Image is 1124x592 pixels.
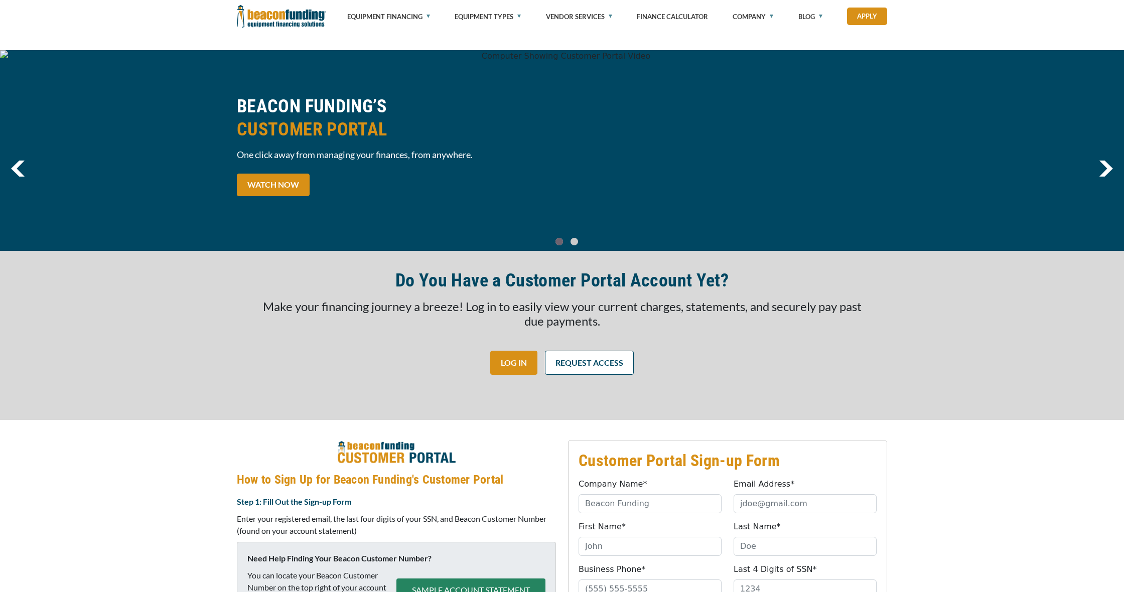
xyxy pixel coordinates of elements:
[734,521,781,533] label: Last Name*
[237,95,556,141] h2: BEACON FUNDING’S
[11,161,25,177] img: Left Navigator
[247,553,432,563] strong: Need Help Finding Your Beacon Customer Number?
[734,478,794,490] label: Email Address*
[553,237,565,246] a: Go To Slide 0
[1099,161,1113,177] img: Right Navigator
[579,563,645,575] label: Business Phone*
[237,174,310,196] a: WATCH NOW
[734,494,877,513] input: jdoe@gmail.com
[579,537,722,556] input: John
[490,351,537,375] a: LOG IN
[568,237,580,246] a: Go To Slide 1
[237,149,556,161] span: One click away from managing your finances, from anywhere.
[11,161,25,177] a: previous
[847,8,887,25] a: Apply
[734,537,877,556] input: Doe
[579,494,722,513] input: Beacon Funding
[237,497,351,506] strong: Step 1: Fill Out the Sign-up Form
[237,118,556,141] span: CUSTOMER PORTAL
[579,521,626,533] label: First Name*
[237,513,556,537] p: Enter your registered email, the last four digits of your SSN, and Beacon Customer Number (found ...
[237,471,556,488] h4: How to Sign Up for Beacon Funding's Customer Portal
[545,351,634,375] a: REQUEST ACCESS
[579,451,877,471] h3: Customer Portal Sign-up Form
[579,478,647,490] label: Company Name*
[1099,161,1113,177] a: next
[734,563,817,575] label: Last 4 Digits of SSN*
[395,269,729,292] h2: Do You Have a Customer Portal Account Yet?
[263,299,862,328] span: Make your financing journey a breeze! Log in to easily view your current charges, statements, and...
